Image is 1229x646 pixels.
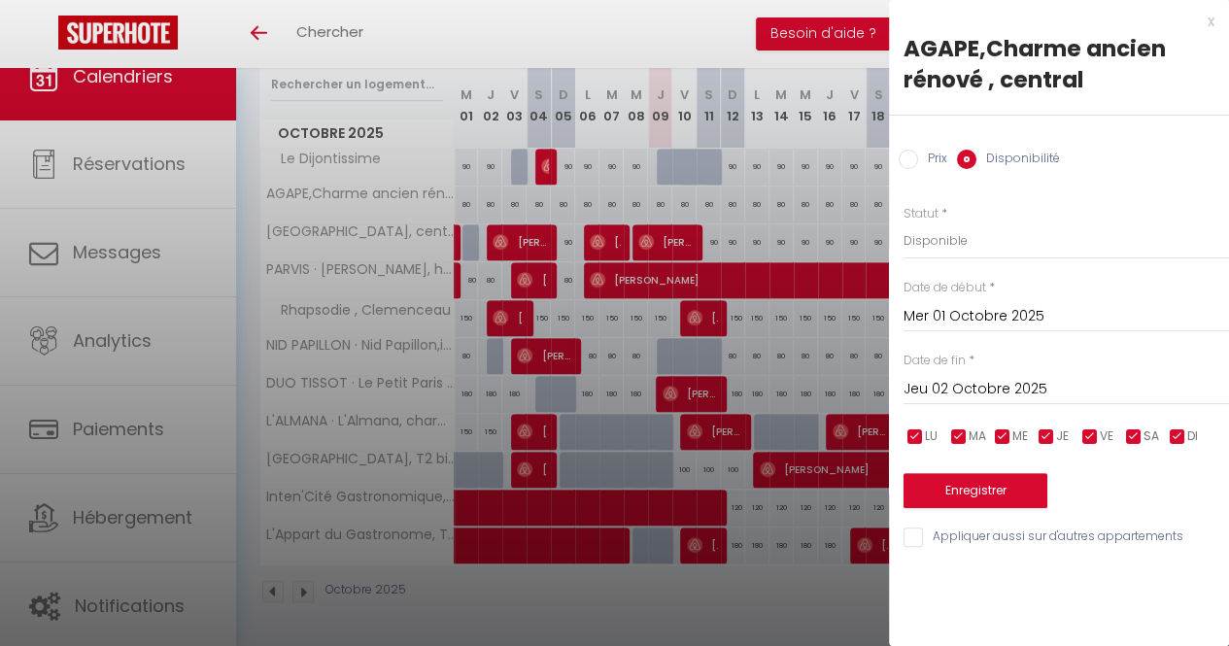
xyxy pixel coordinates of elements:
[925,427,938,446] span: LU
[904,33,1214,95] div: AGAPE,Charme ancien rénové , central
[889,10,1214,33] div: x
[918,150,947,171] label: Prix
[976,150,1060,171] label: Disponibilité
[904,352,966,370] label: Date de fin
[904,205,939,223] label: Statut
[904,473,1047,508] button: Enregistrer
[1187,427,1198,446] span: DI
[904,279,986,297] label: Date de début
[1056,427,1069,446] span: JE
[1100,427,1113,446] span: VE
[1144,427,1159,446] span: SA
[1012,427,1028,446] span: ME
[969,427,986,446] span: MA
